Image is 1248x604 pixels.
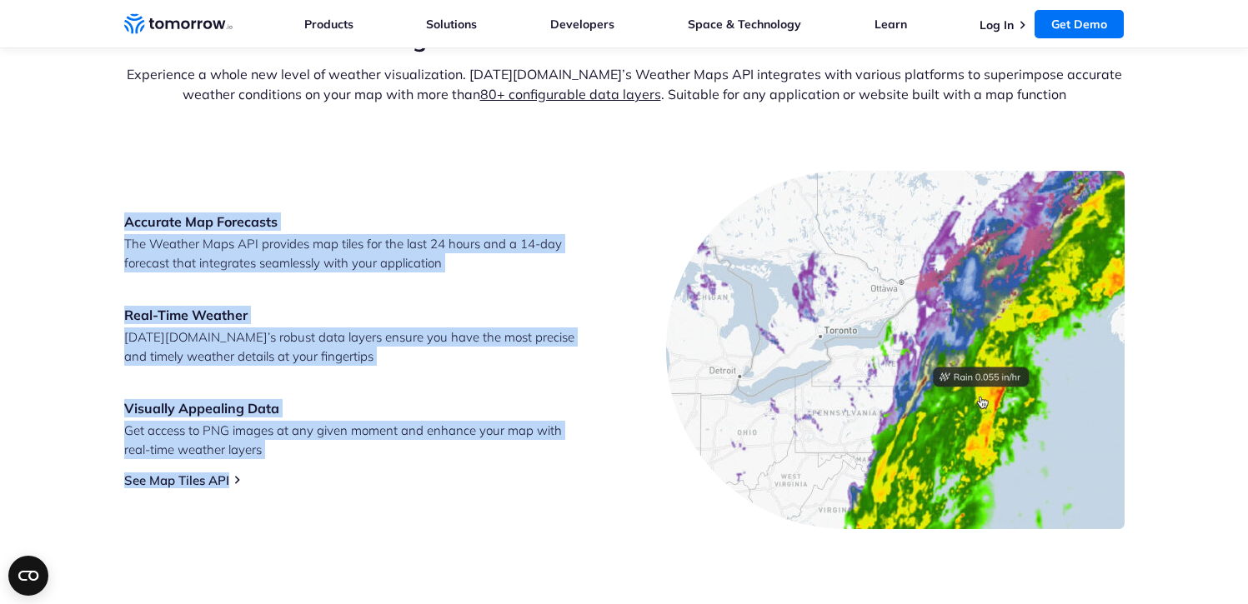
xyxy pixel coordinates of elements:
[124,399,583,417] h3: Visually Appealing Data
[980,17,1014,32] a: Log In
[688,17,801,32] a: Space & Technology
[124,12,233,37] a: Home link
[124,64,1125,104] p: Experience a whole new level of weather visualization. [DATE][DOMAIN_NAME]’s Weather Maps API int...
[124,472,229,488] a: See Map Tiles API
[124,421,583,459] p: Get access to PNG images at any given moment and enhance your map with real-time weather layers
[124,234,583,272] p: The Weather Maps API provides map tiles for the last 24 hours and a 14-day forecast that integrat...
[304,17,353,32] a: Products
[480,86,661,102] a: 80+ configurable data layers
[1035,10,1124,38] a: Get Demo
[550,17,614,32] a: Developers
[8,556,48,596] button: Open CMP widget
[666,171,1125,529] img: Image-1-1-e1707053002487.jpg
[124,327,583,366] p: [DATE][DOMAIN_NAME]’s robust data layers ensure you have the most precise and timely weather deta...
[124,306,583,324] h3: Real-Time Weather
[426,17,477,32] a: Solutions
[875,17,907,32] a: Learn
[124,212,583,231] h3: Accurate Map Forecasts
